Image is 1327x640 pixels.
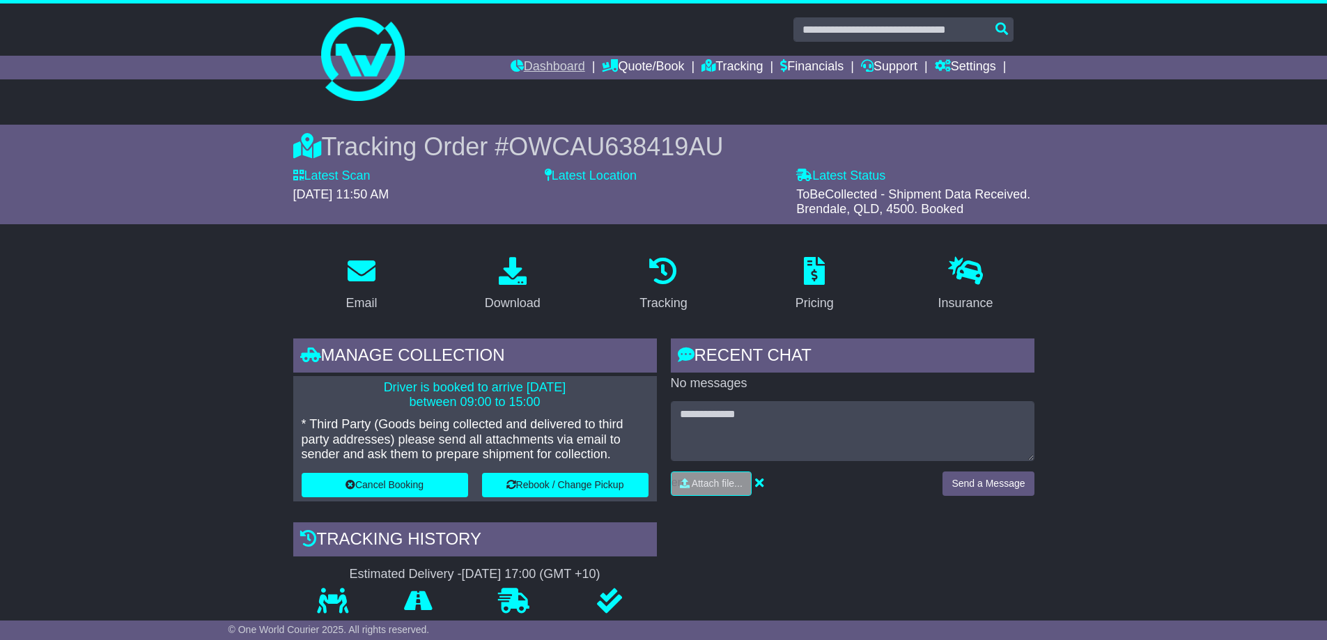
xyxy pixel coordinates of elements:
div: [DATE] 17:00 (GMT +10) [462,567,600,582]
p: * Third Party (Goods being collected and delivered to third party addresses) please send all atta... [302,417,649,462]
div: Manage collection [293,338,657,376]
a: Pricing [786,252,843,318]
div: Email [346,294,377,313]
div: RECENT CHAT [671,338,1034,376]
div: Tracking [639,294,687,313]
a: Tracking [630,252,696,318]
label: Latest Location [545,169,637,184]
a: Email [336,252,386,318]
div: Download [485,294,541,313]
a: Tracking [701,56,763,79]
label: Latest Scan [293,169,371,184]
p: Driver is booked to arrive [DATE] between 09:00 to 15:00 [302,380,649,410]
div: Tracking Order # [293,132,1034,162]
span: OWCAU638419AU [509,132,723,161]
div: Insurance [938,294,993,313]
button: Cancel Booking [302,473,468,497]
a: Quote/Book [602,56,684,79]
div: Tracking history [293,522,657,560]
a: Settings [935,56,996,79]
a: Download [476,252,550,318]
span: ToBeCollected - Shipment Data Received. Brendale, QLD, 4500. Booked [796,187,1030,217]
span: © One World Courier 2025. All rights reserved. [228,624,430,635]
button: Send a Message [942,471,1034,496]
div: Estimated Delivery - [293,567,657,582]
button: Rebook / Change Pickup [482,473,649,497]
label: Latest Status [796,169,885,184]
a: Insurance [929,252,1002,318]
span: [DATE] 11:50 AM [293,187,389,201]
a: Financials [780,56,844,79]
a: Dashboard [511,56,585,79]
a: Support [861,56,917,79]
div: Pricing [796,294,834,313]
p: No messages [671,376,1034,391]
